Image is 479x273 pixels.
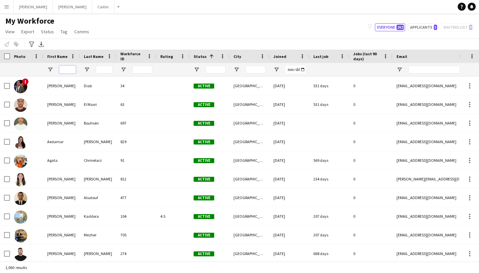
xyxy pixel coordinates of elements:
[80,207,116,225] div: Kaddora
[3,27,17,36] a: View
[269,207,309,225] div: [DATE]
[43,170,80,188] div: [PERSON_NAME]
[349,114,393,132] div: 0
[5,29,15,35] span: View
[194,177,214,182] span: Active
[59,66,76,74] input: First Name Filter Input
[194,214,214,219] span: Active
[14,80,27,93] img: Abdel rahman Diab
[14,117,27,131] img: Adnan Bouhsen
[116,207,156,225] div: 104
[37,40,45,48] app-action-btn: Export XLSX
[38,27,57,36] a: Status
[230,77,269,95] div: [GEOGRAPHIC_DATA]
[269,133,309,151] div: [DATE]
[309,207,349,225] div: 207 days
[349,77,393,95] div: 0
[43,114,80,132] div: [PERSON_NAME]
[349,95,393,114] div: 0
[349,133,393,151] div: 0
[234,54,241,59] span: City
[14,210,27,224] img: Ahmad Kaddora
[43,95,80,114] div: [PERSON_NAME]
[206,66,226,74] input: Status Filter Input
[269,151,309,169] div: [DATE]
[80,133,116,151] div: [PERSON_NAME]
[61,29,68,35] span: Tag
[353,51,381,61] span: Jobs (last 90 days)
[349,170,393,188] div: 0
[43,226,80,244] div: [PERSON_NAME]
[80,95,116,114] div: El Masri
[273,67,279,73] button: Open Filter Menu
[309,77,349,95] div: 531 days
[230,114,269,132] div: [GEOGRAPHIC_DATA]
[230,95,269,114] div: [GEOGRAPHIC_DATA]
[269,114,309,132] div: [DATE]
[194,121,214,126] span: Active
[245,66,265,74] input: City Filter Input
[120,67,126,73] button: Open Filter Menu
[74,29,89,35] span: Comms
[349,244,393,263] div: 0
[53,0,92,13] button: [PERSON_NAME]
[14,0,53,13] button: [PERSON_NAME]
[116,77,156,95] div: 34
[80,114,116,132] div: Bouhsen
[194,139,214,144] span: Active
[309,95,349,114] div: 531 days
[269,77,309,95] div: [DATE]
[116,151,156,169] div: 91
[309,151,349,169] div: 569 days
[349,226,393,244] div: 0
[58,27,70,36] a: Tag
[408,23,438,31] button: Applicants5
[230,151,269,169] div: [GEOGRAPHIC_DATA]
[80,77,116,95] div: Diab
[84,67,90,73] button: Open Filter Menu
[349,151,393,169] div: 0
[116,244,156,263] div: 274
[41,29,54,35] span: Status
[269,226,309,244] div: [DATE]
[230,207,269,225] div: [GEOGRAPHIC_DATA]
[80,151,116,169] div: Chmielarz
[285,66,305,74] input: Joined Filter Input
[313,54,328,59] span: Last job
[116,170,156,188] div: 812
[14,99,27,112] img: Abdul Aziz El Masri
[194,158,214,163] span: Active
[14,173,27,186] img: Agustina Hidalgo
[156,207,190,225] div: 4.5
[5,16,54,26] span: My Workforce
[375,23,405,31] button: Everyone262
[14,154,27,168] img: Agata Chmielarz
[194,251,214,256] span: Active
[47,67,53,73] button: Open Filter Menu
[22,78,29,85] span: !
[43,133,80,151] div: Aedamar
[43,188,80,207] div: [PERSON_NAME]
[80,188,116,207] div: Alsatouf
[43,151,80,169] div: Agata
[120,51,144,61] span: Workforce ID
[349,207,393,225] div: 0
[14,136,27,149] img: Aedamar Lennon
[269,170,309,188] div: [DATE]
[269,188,309,207] div: [DATE]
[132,66,152,74] input: Workforce ID Filter Input
[80,244,116,263] div: [PERSON_NAME]
[43,244,80,263] div: [PERSON_NAME]
[92,0,114,13] button: Caitlin
[80,226,116,244] div: Mezher
[397,54,407,59] span: Email
[28,40,36,48] app-action-btn: Advanced filters
[434,25,437,30] span: 5
[43,207,80,225] div: [PERSON_NAME]
[116,188,156,207] div: 477
[116,114,156,132] div: 697
[230,244,269,263] div: [GEOGRAPHIC_DATA]
[21,29,34,35] span: Export
[230,226,269,244] div: [GEOGRAPHIC_DATA]
[309,244,349,263] div: 668 days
